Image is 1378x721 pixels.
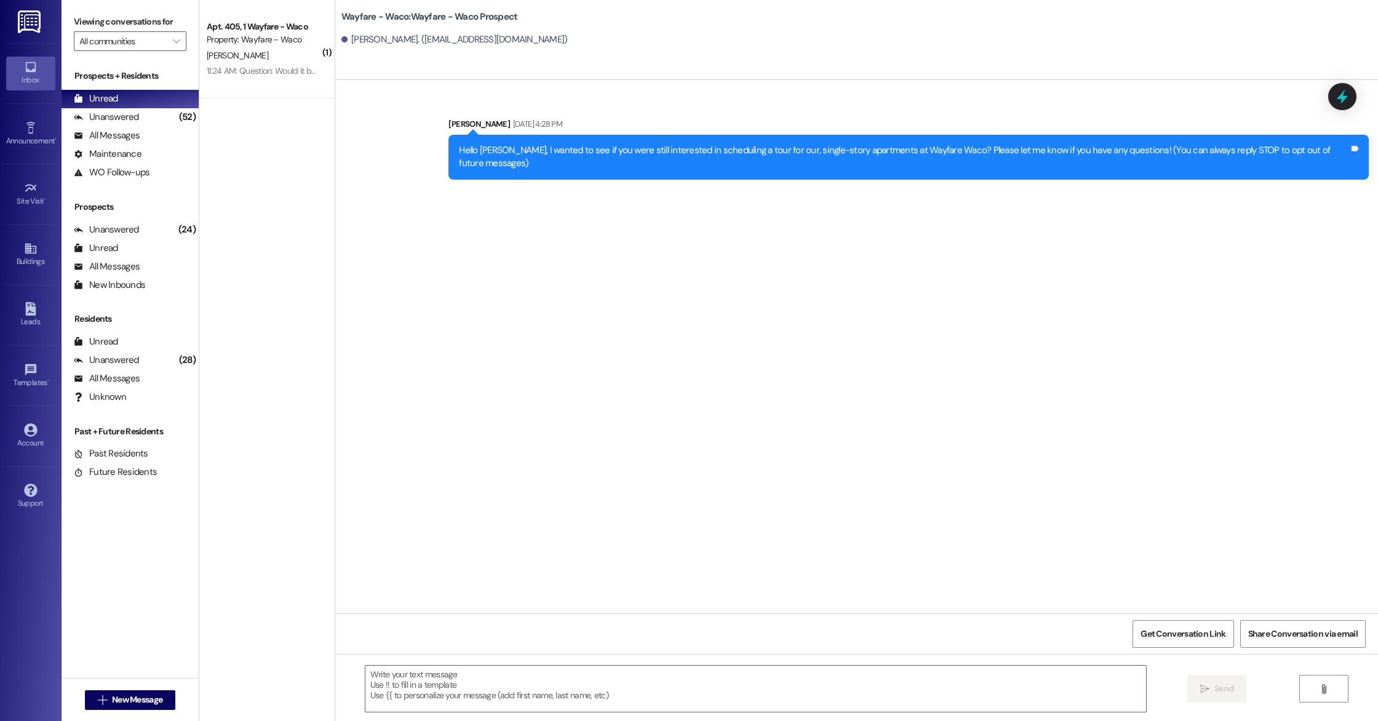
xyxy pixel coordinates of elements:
a: Support [6,480,55,513]
button: Get Conversation Link [1133,620,1233,648]
a: Leads [6,298,55,332]
b: Wayfare - Waco: Wayfare - Waco Prospect [341,10,518,23]
div: [DATE] 4:28 PM [510,118,562,130]
div: Unread [74,335,118,348]
a: Account [6,420,55,453]
span: Send [1214,682,1233,695]
a: Site Visit • [6,178,55,211]
div: Prospects [62,201,199,213]
i:  [173,36,180,46]
img: ResiDesk Logo [18,10,43,33]
div: All Messages [74,372,140,385]
div: [PERSON_NAME] [448,118,1369,135]
div: Unanswered [74,223,139,236]
div: WO Follow-ups [74,166,149,179]
i:  [98,695,107,705]
i:  [1200,684,1209,694]
div: (24) [175,220,199,239]
span: • [55,135,57,143]
div: (28) [176,351,199,370]
i:  [1319,684,1328,694]
a: Templates • [6,359,55,392]
div: New Inbounds [74,279,145,292]
div: All Messages [74,129,140,142]
span: [PERSON_NAME] [207,50,268,61]
div: All Messages [74,260,140,273]
div: Unread [74,242,118,255]
div: Unknown [74,391,126,404]
span: • [44,195,46,204]
button: Send [1187,675,1247,703]
span: Get Conversation Link [1141,627,1225,640]
button: Share Conversation via email [1240,620,1366,648]
div: Prospects + Residents [62,70,199,82]
a: Inbox [6,57,55,90]
span: Share Conversation via email [1248,627,1358,640]
div: Apt. 405, 1 Wayfare - Waco [207,20,321,33]
div: Hello [PERSON_NAME], I wanted to see if you were still interested in scheduling a tour for our, s... [459,144,1349,170]
a: Buildings [6,238,55,271]
div: Unanswered [74,111,139,124]
div: Past Residents [74,447,148,460]
button: New Message [85,690,176,710]
div: Unread [74,92,118,105]
div: 11:24 AM: Question: Would it be possible to not use any weed/bug chemicals near our apartment? Ou... [207,65,824,76]
span: • [47,376,49,385]
div: Unanswered [74,354,139,367]
div: [PERSON_NAME]. ([EMAIL_ADDRESS][DOMAIN_NAME]) [341,33,568,46]
div: Past + Future Residents [62,425,199,438]
span: New Message [112,693,162,706]
input: All communities [79,31,167,51]
div: (52) [176,108,199,127]
div: Future Residents [74,466,157,479]
div: Residents [62,313,199,325]
div: Property: Wayfare - Waco [207,33,321,46]
label: Viewing conversations for [74,12,186,31]
div: Maintenance [74,148,141,161]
